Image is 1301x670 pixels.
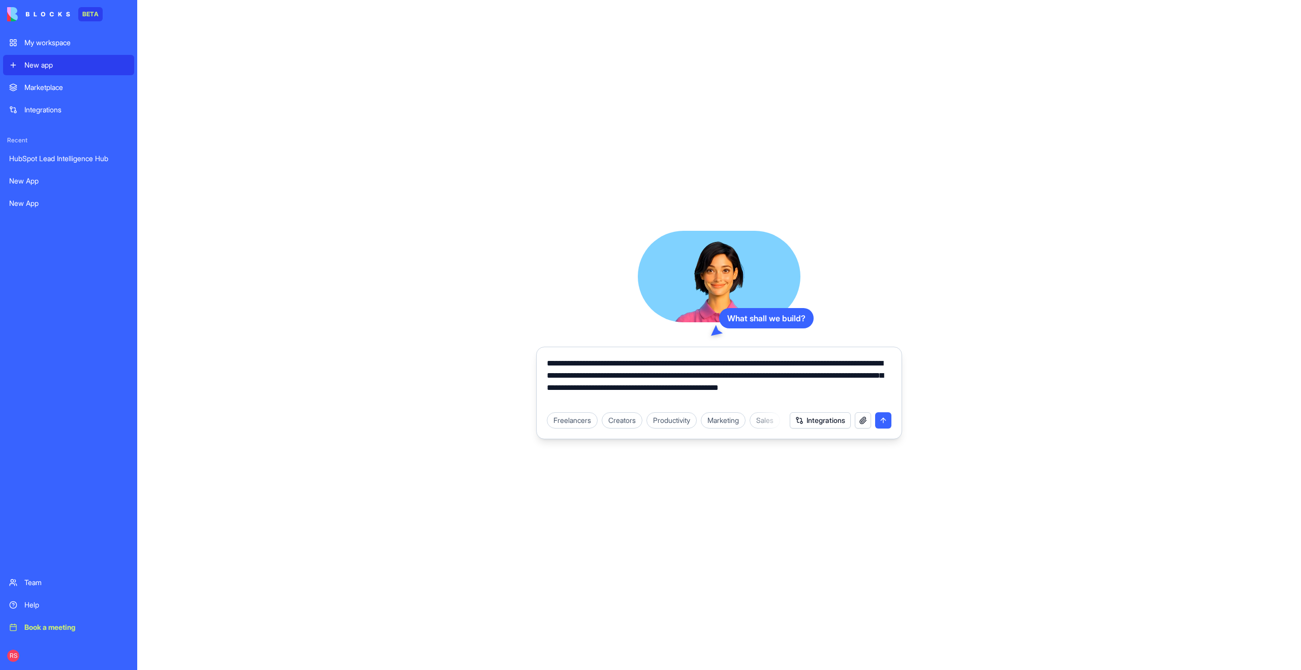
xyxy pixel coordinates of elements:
div: Book a meeting [24,622,128,632]
div: Marketplace [24,82,128,93]
a: Book a meeting [3,617,134,637]
div: My workspace [24,38,128,48]
button: Integrations [790,412,851,429]
div: Team [24,577,128,588]
a: Integrations [3,100,134,120]
div: Creators [602,412,642,429]
div: New App [9,176,128,186]
a: Help [3,595,134,615]
div: Freelancers [547,412,598,429]
div: HubSpot Lead Intelligence Hub [9,154,128,164]
span: Recent [3,136,134,144]
div: Marketing [701,412,746,429]
div: Productivity [646,412,697,429]
a: HubSpot Lead Intelligence Hub [3,148,134,169]
div: New app [24,60,128,70]
a: My workspace [3,33,134,53]
div: Sales [750,412,780,429]
span: RS [7,650,19,662]
div: Integrations [24,105,128,115]
div: What shall we build? [719,308,814,328]
div: New App [9,198,128,208]
a: BETA [7,7,103,21]
a: New app [3,55,134,75]
a: Team [3,572,134,593]
div: BETA [78,7,103,21]
div: Help [24,600,128,610]
a: New App [3,193,134,214]
a: Marketplace [3,77,134,98]
img: logo [7,7,70,21]
a: New App [3,171,134,191]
